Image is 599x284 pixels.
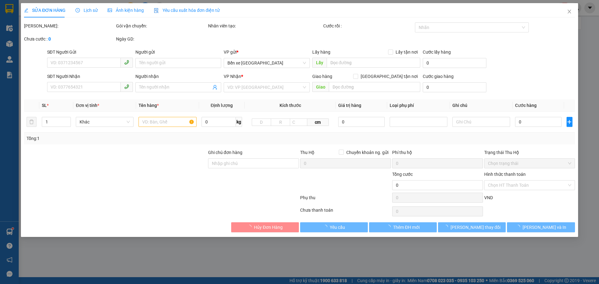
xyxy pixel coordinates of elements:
input: R [271,118,290,126]
span: [PERSON_NAME] thay đổi [450,224,500,231]
span: loading [247,225,254,229]
div: Nhân viên tạo: [208,22,322,29]
label: Cước giao hàng [423,74,454,79]
div: Cước rồi : [323,22,414,29]
span: Chuyển khoản ng. gửi [344,149,391,156]
div: Ngày GD: [116,36,207,42]
span: Bến xe Hoằng Hóa [228,58,306,68]
th: Loại phụ phí [387,99,450,112]
span: Thêm ĐH mới [393,224,420,231]
span: Giao hàng [312,74,332,79]
span: VND [484,195,493,200]
span: SL [42,103,47,108]
span: VP Nhận [224,74,241,79]
span: phone [124,60,129,65]
span: close [567,9,572,14]
input: VD: Bàn, Ghế [139,117,197,127]
span: Giá trị hàng [338,103,362,108]
span: loading [444,225,450,229]
div: Chưa cước : [24,36,115,42]
span: Kích thước [280,103,301,108]
span: Tên hàng [139,103,159,108]
div: SĐT Người Gửi [47,49,133,55]
div: Người nhận [135,73,221,80]
span: Lấy [312,58,327,68]
button: plus [567,117,572,127]
span: Định lượng [211,103,233,108]
button: Close [561,3,578,21]
input: Cước lấy hàng [423,58,486,68]
div: Trạng thái Thu Hộ [484,149,575,156]
img: icon [154,8,159,13]
span: user-add [213,85,218,90]
span: plus [567,119,572,124]
input: D [252,118,271,126]
span: Yêu cầu xuất hóa đơn điện tử [154,8,220,13]
span: kg [236,117,242,127]
span: Lấy tận nơi [393,49,420,55]
input: Ghi Chú [452,117,510,127]
div: Tổng: 1 [27,135,231,142]
input: Ghi chú đơn hàng [208,158,299,168]
span: Chọn trạng thái [488,159,571,168]
input: Cước giao hàng [423,82,486,92]
button: Yêu cầu [300,222,368,232]
span: Hủy Đơn Hàng [254,224,283,231]
div: VP gửi [224,49,310,55]
span: SỬA ĐƠN HÀNG [24,8,66,13]
span: loading [386,225,393,229]
div: [PERSON_NAME]: [24,22,115,29]
label: Hình thức thanh toán [484,172,526,177]
span: Cước hàng [515,103,537,108]
label: Ghi chú đơn hàng [208,150,242,155]
span: Đơn vị tính [76,103,100,108]
span: Yêu cầu [330,224,345,231]
button: [PERSON_NAME] và In [507,222,575,232]
div: Người gửi [135,49,221,55]
div: Gói vận chuyển: [116,22,207,29]
span: Giao [312,82,329,92]
span: Lịch sử [75,8,98,13]
div: SĐT Người Nhận [47,73,133,80]
span: Ảnh kiện hàng [108,8,144,13]
span: Thu Hộ [300,150,314,155]
span: phone [124,84,129,89]
span: picture [108,8,112,12]
input: Dọc đường [329,82,420,92]
input: C [290,118,307,126]
th: Ghi chú [450,99,513,112]
span: [GEOGRAPHIC_DATA] tận nơi [358,73,420,80]
span: cm [307,118,329,126]
span: loading [323,225,330,229]
span: clock-circle [75,8,80,12]
b: 0 [48,36,51,41]
button: Hủy Đơn Hàng [231,222,299,232]
div: Phí thu hộ [392,149,483,158]
span: Khác [80,117,130,127]
span: Lấy hàng [312,50,330,55]
label: Cước lấy hàng [423,50,451,55]
div: Phụ thu [299,194,392,205]
button: Thêm ĐH mới [369,222,437,232]
span: edit [24,8,28,12]
input: Dọc đường [327,58,420,68]
button: [PERSON_NAME] thay đổi [438,222,506,232]
div: Chưa thanh toán [299,207,392,218]
span: loading [516,225,523,229]
span: Tổng cước [392,172,413,177]
span: [PERSON_NAME] và In [523,224,566,231]
button: delete [27,117,37,127]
